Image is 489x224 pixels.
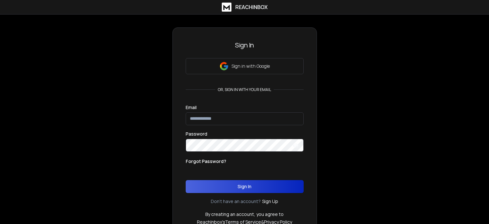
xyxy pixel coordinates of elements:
label: Password [186,132,207,136]
button: Sign In [186,180,304,193]
p: Sign in with Google [231,63,270,69]
p: By creating an account, you agree to [205,211,284,218]
p: or, sign in with your email [215,87,274,92]
button: Sign in with Google [186,58,304,74]
a: Sign Up [262,198,278,205]
img: logo [222,3,231,12]
h3: Sign In [186,41,304,50]
p: Don't have an account? [211,198,261,205]
label: Email [186,105,197,110]
p: Forgot Password? [186,158,226,165]
h1: ReachInbox [235,3,268,11]
a: ReachInbox [222,3,268,12]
